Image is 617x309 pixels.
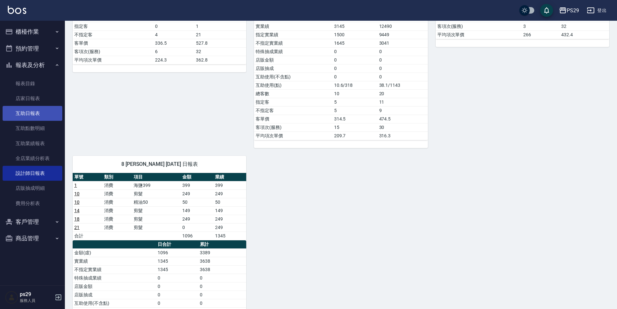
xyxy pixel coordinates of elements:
th: 累計 [198,240,246,249]
td: 50 [181,198,213,206]
td: 0 [378,64,428,73]
td: 5 [333,106,378,115]
td: 209.7 [333,132,378,140]
td: 3041 [378,39,428,47]
td: 9 [378,106,428,115]
td: 0 [156,291,198,299]
td: 剪髮 [132,223,180,232]
td: 剪髮 [132,215,180,223]
td: 0 [153,22,194,30]
td: 10 [333,89,378,98]
td: 不指定實業績 [73,265,156,274]
a: 10 [74,200,79,205]
td: 平均項次單價 [436,30,522,39]
span: 8 [PERSON_NAME] [DATE] 日報表 [80,161,238,167]
td: 12490 [378,22,428,30]
button: 客戶管理 [3,213,62,230]
td: 海鹽399 [132,181,180,189]
td: 客項次(服務) [73,47,153,56]
td: 249 [213,215,246,223]
td: 3 [522,22,560,30]
td: 消費 [103,189,132,198]
td: 3638 [198,265,246,274]
td: 店販金額 [73,282,156,291]
td: 38.1/1143 [378,81,428,89]
td: 不指定客 [254,106,332,115]
td: 224.3 [153,56,194,64]
td: 特殊抽成業績 [254,47,332,56]
td: 336.5 [153,39,194,47]
td: 21 [194,30,246,39]
td: 指定客 [73,22,153,30]
td: 客項次(服務) [436,22,522,30]
td: 剪髮 [132,206,180,215]
td: 249 [181,189,213,198]
td: 0 [378,73,428,81]
td: 0 [198,282,246,291]
td: 249 [213,189,246,198]
td: 5 [333,98,378,106]
h5: ps29 [20,291,53,298]
td: 20 [378,89,428,98]
td: 362.8 [194,56,246,64]
img: Logo [8,6,26,14]
td: 總客數 [254,89,332,98]
a: 18 [74,216,79,222]
a: 店販抽成明細 [3,181,62,196]
td: 1500 [333,30,378,39]
td: 消費 [103,223,132,232]
td: 32 [560,22,609,30]
td: 消費 [103,215,132,223]
button: PS29 [556,4,582,17]
td: 0 [156,274,198,282]
button: 報表及分析 [3,57,62,74]
td: 合計 [73,232,103,240]
a: 互助業績報表 [3,136,62,151]
td: 0 [198,274,246,282]
td: 249 [181,215,213,223]
a: 費用分析表 [3,196,62,211]
td: 4 [153,30,194,39]
td: 0 [198,299,246,307]
td: 0 [156,299,198,307]
a: 報表目錄 [3,76,62,91]
td: 1345 [213,232,246,240]
td: 1345 [156,265,198,274]
td: 消費 [103,206,132,215]
a: 10 [74,191,79,196]
td: 1645 [333,39,378,47]
td: 1096 [156,248,198,257]
td: 互助使用(不含點) [73,299,156,307]
td: 金額(虛) [73,248,156,257]
a: 設計師日報表 [3,166,62,181]
td: 0 [156,282,198,291]
td: 消費 [103,198,132,206]
td: 11 [378,98,428,106]
td: 平均項次單價 [254,132,332,140]
td: 客單價 [73,39,153,47]
button: 商品管理 [3,230,62,247]
td: 指定客 [254,98,332,106]
td: 6 [153,47,194,56]
a: 互助點數明細 [3,121,62,136]
td: 15 [333,123,378,132]
td: 店販抽成 [254,64,332,73]
table: a dense table [73,173,246,240]
p: 服務人員 [20,298,53,303]
td: 0 [333,56,378,64]
td: 客項次(服務) [254,123,332,132]
td: 474.5 [378,115,428,123]
td: 32 [194,47,246,56]
td: 0 [378,47,428,56]
td: 實業績 [73,257,156,265]
td: 10.6/318 [333,81,378,89]
a: 14 [74,208,79,213]
td: 1345 [156,257,198,265]
td: 消費 [103,181,132,189]
th: 日合計 [156,240,198,249]
td: 0 [198,291,246,299]
a: 全店業績分析表 [3,151,62,166]
a: 1 [74,183,77,188]
td: 9449 [378,30,428,39]
th: 單號 [73,173,103,181]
